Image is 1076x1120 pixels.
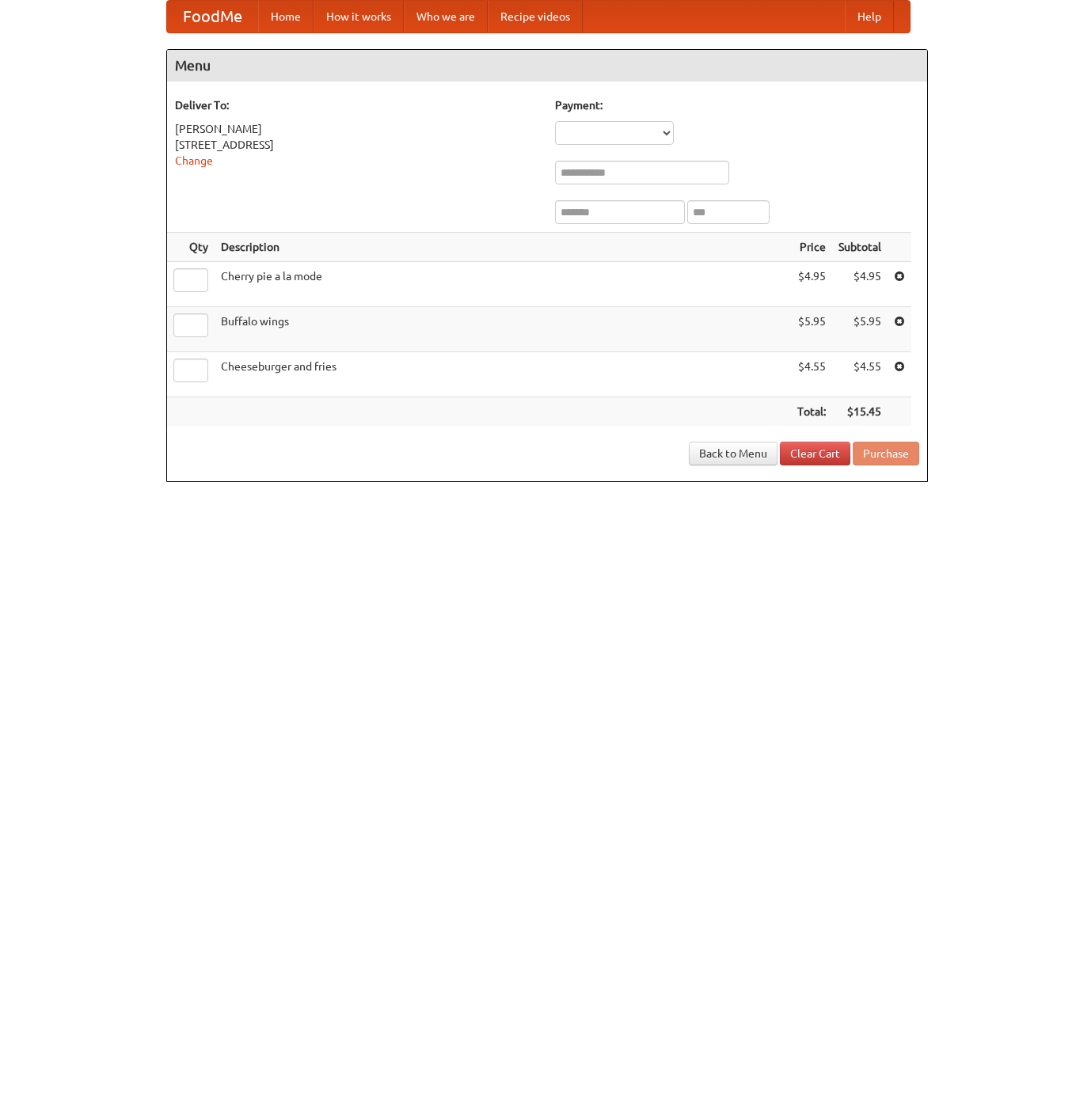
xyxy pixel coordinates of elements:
td: $4.95 [832,262,888,307]
th: Subtotal [832,233,888,262]
th: Qty [167,233,215,262]
h4: Menu [167,50,927,82]
td: Cherry pie a la mode [215,262,791,307]
td: $4.95 [791,262,832,307]
td: Cheeseburger and fries [215,352,791,397]
td: $5.95 [832,307,888,352]
a: Clear Cart [780,442,850,465]
a: Help [845,1,894,32]
button: Purchase [853,442,919,465]
a: How it works [314,1,404,32]
a: Recipe videos [488,1,583,32]
th: Description [215,233,791,262]
div: [PERSON_NAME] [175,121,539,137]
td: $4.55 [832,352,888,397]
a: Back to Menu [689,442,778,465]
a: Change [175,154,213,167]
td: $5.95 [791,307,832,352]
h5: Payment: [555,97,919,113]
td: $4.55 [791,352,832,397]
a: Home [258,1,314,32]
div: [STREET_ADDRESS] [175,137,539,153]
td: Buffalo wings [215,307,791,352]
th: $15.45 [832,397,888,427]
h5: Deliver To: [175,97,539,113]
th: Price [791,233,832,262]
a: FoodMe [167,1,258,32]
a: Who we are [404,1,488,32]
th: Total: [791,397,832,427]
